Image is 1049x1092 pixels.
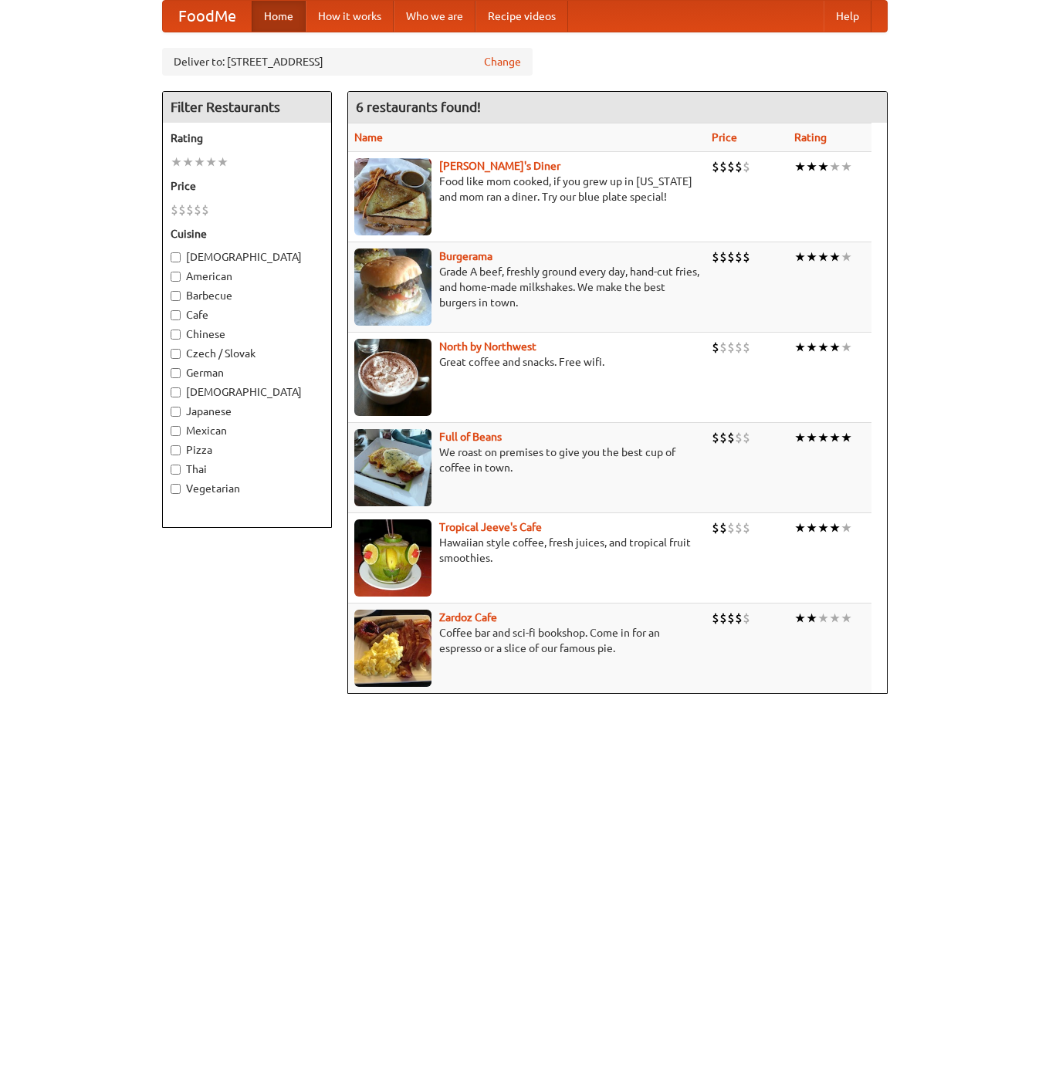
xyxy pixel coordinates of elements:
[712,158,719,175] li: $
[727,339,735,356] li: $
[171,368,181,378] input: German
[735,610,743,627] li: $
[743,339,750,356] li: $
[354,610,431,687] img: zardoz.jpg
[171,269,323,284] label: American
[306,1,394,32] a: How it works
[171,346,323,361] label: Czech / Slovak
[719,610,727,627] li: $
[354,354,699,370] p: Great coffee and snacks. Free wifi.
[743,158,750,175] li: $
[354,158,431,235] img: sallys.jpg
[794,519,806,536] li: ★
[794,339,806,356] li: ★
[171,442,323,458] label: Pizza
[354,339,431,416] img: north.jpg
[719,158,727,175] li: $
[171,423,323,438] label: Mexican
[171,426,181,436] input: Mexican
[439,611,497,624] a: Zardoz Cafe
[439,431,502,443] a: Full of Beans
[171,365,323,380] label: German
[727,248,735,265] li: $
[806,248,817,265] li: ★
[439,521,542,533] a: Tropical Jeeve's Cafe
[171,130,323,146] h5: Rating
[806,519,817,536] li: ★
[171,404,323,419] label: Japanese
[171,252,181,262] input: [DEMOGRAPHIC_DATA]
[712,248,719,265] li: $
[171,349,181,359] input: Czech / Slovak
[394,1,475,32] a: Who we are
[743,429,750,446] li: $
[201,201,209,218] li: $
[439,340,536,353] b: North by Northwest
[712,339,719,356] li: $
[806,610,817,627] li: ★
[829,339,841,356] li: ★
[194,201,201,218] li: $
[252,1,306,32] a: Home
[171,445,181,455] input: Pizza
[712,429,719,446] li: $
[194,154,205,171] li: ★
[829,519,841,536] li: ★
[171,291,181,301] input: Barbecue
[712,610,719,627] li: $
[824,1,871,32] a: Help
[354,625,699,656] p: Coffee bar and sci-fi bookshop. Come in for an espresso or a slice of our famous pie.
[817,429,829,446] li: ★
[841,610,852,627] li: ★
[475,1,568,32] a: Recipe videos
[171,288,323,303] label: Barbecue
[171,226,323,242] h5: Cuisine
[171,407,181,417] input: Japanese
[163,1,252,32] a: FoodMe
[439,160,560,172] a: [PERSON_NAME]'s Diner
[829,248,841,265] li: ★
[806,339,817,356] li: ★
[171,272,181,282] input: American
[354,429,431,506] img: beans.jpg
[439,250,492,262] a: Burgerama
[841,248,852,265] li: ★
[171,201,178,218] li: $
[794,248,806,265] li: ★
[727,610,735,627] li: $
[162,48,533,76] div: Deliver to: [STREET_ADDRESS]
[171,326,323,342] label: Chinese
[354,131,383,144] a: Name
[354,174,699,205] p: Food like mom cooked, if you grew up in [US_STATE] and mom ran a diner. Try our blue plate special!
[171,481,323,496] label: Vegetarian
[712,131,737,144] a: Price
[794,131,827,144] a: Rating
[178,201,186,218] li: $
[719,248,727,265] li: $
[829,610,841,627] li: ★
[171,465,181,475] input: Thai
[354,519,431,597] img: jeeves.jpg
[217,154,228,171] li: ★
[735,248,743,265] li: $
[841,519,852,536] li: ★
[171,484,181,494] input: Vegetarian
[817,339,829,356] li: ★
[712,519,719,536] li: $
[794,158,806,175] li: ★
[171,154,182,171] li: ★
[841,158,852,175] li: ★
[719,339,727,356] li: $
[817,610,829,627] li: ★
[186,201,194,218] li: $
[171,307,323,323] label: Cafe
[841,339,852,356] li: ★
[354,445,699,475] p: We roast on premises to give you the best cup of coffee in town.
[735,519,743,536] li: $
[794,610,806,627] li: ★
[743,248,750,265] li: $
